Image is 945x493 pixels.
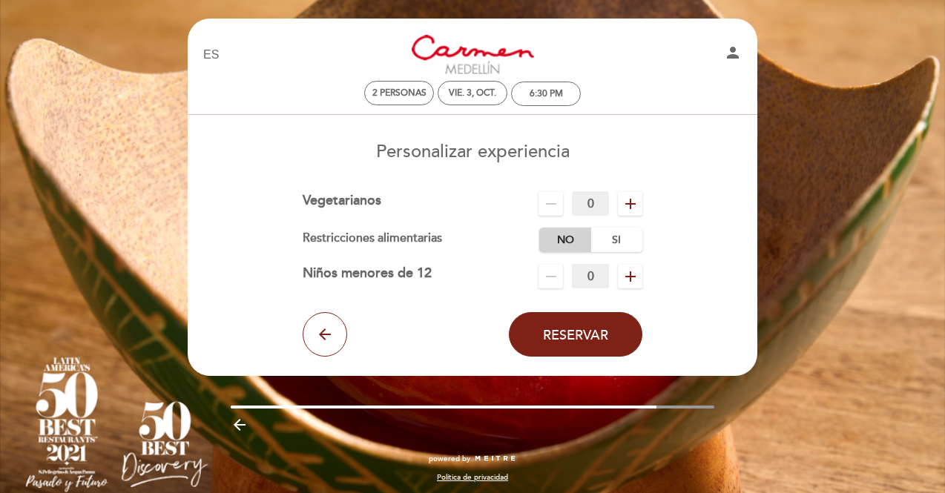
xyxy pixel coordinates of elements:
i: add [622,268,639,285]
button: person [724,44,742,67]
span: Personalizar experiencia [376,141,570,162]
i: remove [542,195,560,213]
a: powered by [429,454,516,464]
span: Reservar [543,327,608,343]
a: [PERSON_NAME][GEOGRAPHIC_DATA] [380,35,565,76]
i: add [622,195,639,213]
img: MEITRE [474,455,516,463]
div: vie. 3, oct. [449,87,496,99]
button: Reservar [509,312,642,357]
i: arrow_backward [231,416,248,434]
div: Vegetarianos [303,191,381,216]
div: 6:30 PM [530,88,563,99]
a: Política de privacidad [437,472,508,483]
i: remove [542,268,560,285]
i: arrow_back [316,325,334,343]
label: Si [590,228,642,252]
span: 2 personas [372,87,427,99]
div: Restricciones alimentarias [303,228,540,252]
button: arrow_back [303,312,347,357]
span: powered by [429,454,470,464]
div: Niños menores de 12 [303,264,432,288]
label: No [539,228,591,252]
i: person [724,44,742,62]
